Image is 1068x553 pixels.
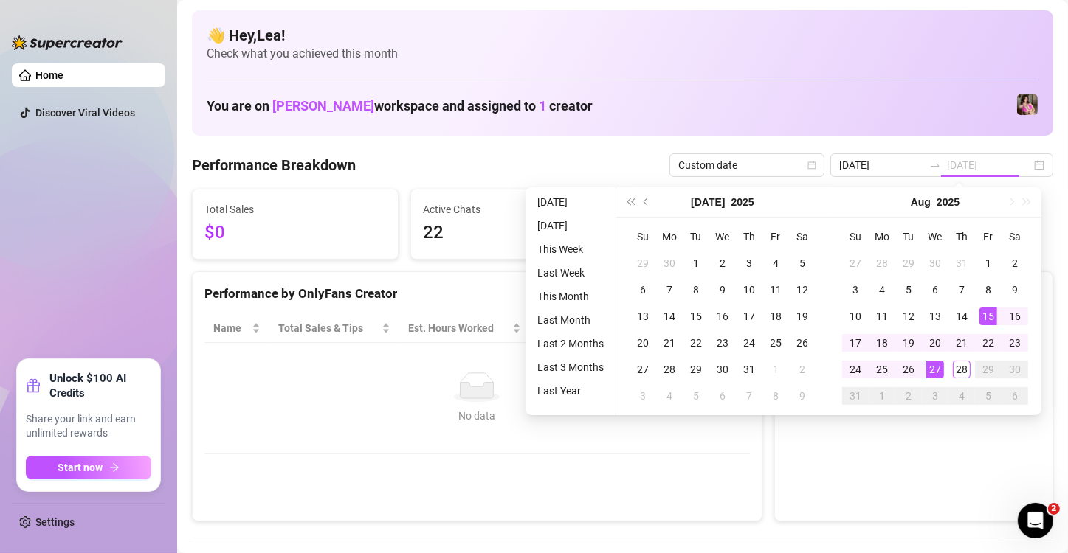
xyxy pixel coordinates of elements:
[869,250,895,276] td: 2025-07-28
[630,276,656,303] td: 2025-07-06
[531,358,610,376] li: Last 3 Months
[900,361,917,378] div: 26
[900,254,917,272] div: 29
[762,330,789,356] td: 2025-07-25
[687,361,705,378] div: 29
[656,223,683,250] th: Mo
[736,303,762,330] td: 2025-07-17
[895,356,922,383] td: 2025-08-26
[661,307,678,325] div: 14
[793,387,811,405] div: 9
[683,223,709,250] th: Tu
[847,307,864,325] div: 10
[714,334,731,352] div: 23
[762,303,789,330] td: 2025-07-18
[847,387,864,405] div: 31
[895,330,922,356] td: 2025-08-19
[709,223,736,250] th: We
[709,356,736,383] td: 2025-07-30
[709,250,736,276] td: 2025-07-02
[953,254,971,272] div: 31
[740,387,758,405] div: 7
[714,254,731,272] div: 2
[847,334,864,352] div: 17
[736,383,762,409] td: 2025-08-07
[630,250,656,276] td: 2025-06-29
[979,281,997,299] div: 8
[1006,254,1024,272] div: 2
[531,382,610,400] li: Last Year
[204,219,386,247] span: $0
[683,383,709,409] td: 2025-08-05
[839,157,923,173] input: Start date
[900,387,917,405] div: 2
[687,281,705,299] div: 8
[634,361,652,378] div: 27
[714,387,731,405] div: 6
[1006,387,1024,405] div: 6
[661,254,678,272] div: 30
[762,223,789,250] th: Fr
[869,383,895,409] td: 2025-09-01
[873,307,891,325] div: 11
[929,159,941,171] span: swap-right
[975,250,1002,276] td: 2025-08-01
[709,276,736,303] td: 2025-07-09
[656,330,683,356] td: 2025-07-21
[656,276,683,303] td: 2025-07-07
[1048,503,1060,515] span: 2
[1017,94,1038,115] img: Nanner
[869,330,895,356] td: 2025-08-18
[975,330,1002,356] td: 2025-08-22
[736,356,762,383] td: 2025-07-31
[740,254,758,272] div: 3
[740,361,758,378] div: 31
[953,334,971,352] div: 21
[873,361,891,378] div: 25
[895,303,922,330] td: 2025-08-12
[531,335,610,352] li: Last 2 Months
[975,356,1002,383] td: 2025-08-29
[948,276,975,303] td: 2025-08-07
[683,303,709,330] td: 2025-07-15
[869,223,895,250] th: Mo
[979,254,997,272] div: 1
[204,201,386,218] span: Total Sales
[793,334,811,352] div: 26
[1002,223,1028,250] th: Sa
[736,250,762,276] td: 2025-07-03
[767,334,785,352] div: 25
[709,303,736,330] td: 2025-07-16
[207,25,1038,46] h4: 👋 Hey, Lea !
[842,330,869,356] td: 2025-08-17
[683,276,709,303] td: 2025-07-08
[1002,276,1028,303] td: 2025-08-09
[207,46,1038,62] span: Check what you achieved this month
[793,254,811,272] div: 5
[35,107,135,119] a: Discover Viral Videos
[900,307,917,325] div: 12
[869,303,895,330] td: 2025-08-11
[979,334,997,352] div: 22
[975,223,1002,250] th: Fr
[736,330,762,356] td: 2025-07-24
[926,307,944,325] div: 13
[953,361,971,378] div: 28
[531,311,610,329] li: Last Month
[922,330,948,356] td: 2025-08-20
[630,383,656,409] td: 2025-08-03
[922,223,948,250] th: We
[873,281,891,299] div: 4
[423,219,604,247] span: 22
[1002,330,1028,356] td: 2025-08-23
[26,378,41,393] span: gift
[740,307,758,325] div: 17
[953,281,971,299] div: 7
[948,223,975,250] th: Th
[789,276,816,303] td: 2025-07-12
[842,250,869,276] td: 2025-07-27
[714,361,731,378] div: 30
[948,250,975,276] td: 2025-07-31
[531,264,610,282] li: Last Week
[656,383,683,409] td: 2025-08-04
